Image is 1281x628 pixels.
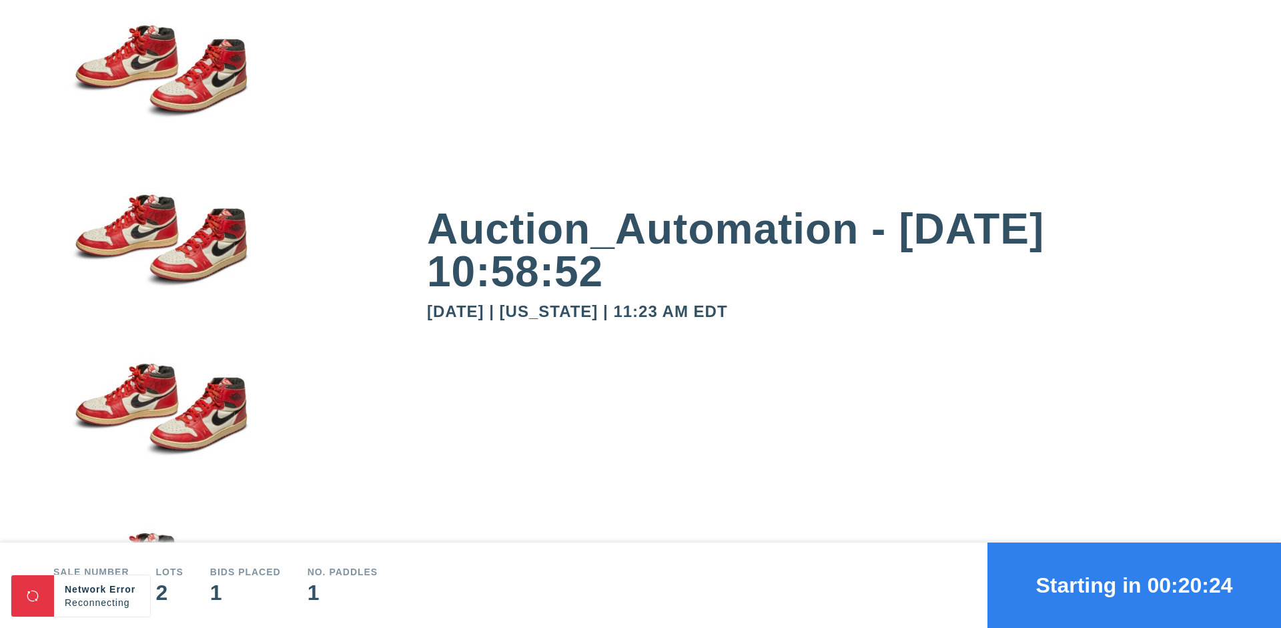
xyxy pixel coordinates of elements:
img: small [53,170,267,339]
div: Network Error [65,583,139,596]
div: No. Paddles [308,567,378,577]
div: [DATE] | [US_STATE] | 11:23 AM EDT [427,304,1228,320]
div: Reconnecting [65,596,139,609]
div: 1 [210,582,281,603]
div: 1 [308,582,378,603]
div: 2 [156,582,183,603]
div: Lots [156,567,183,577]
div: Auction_Automation - [DATE] 10:58:52 [427,208,1228,293]
div: Bids Placed [210,567,281,577]
button: Starting in 00:20:24 [987,543,1281,628]
div: Sale number [53,567,129,577]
